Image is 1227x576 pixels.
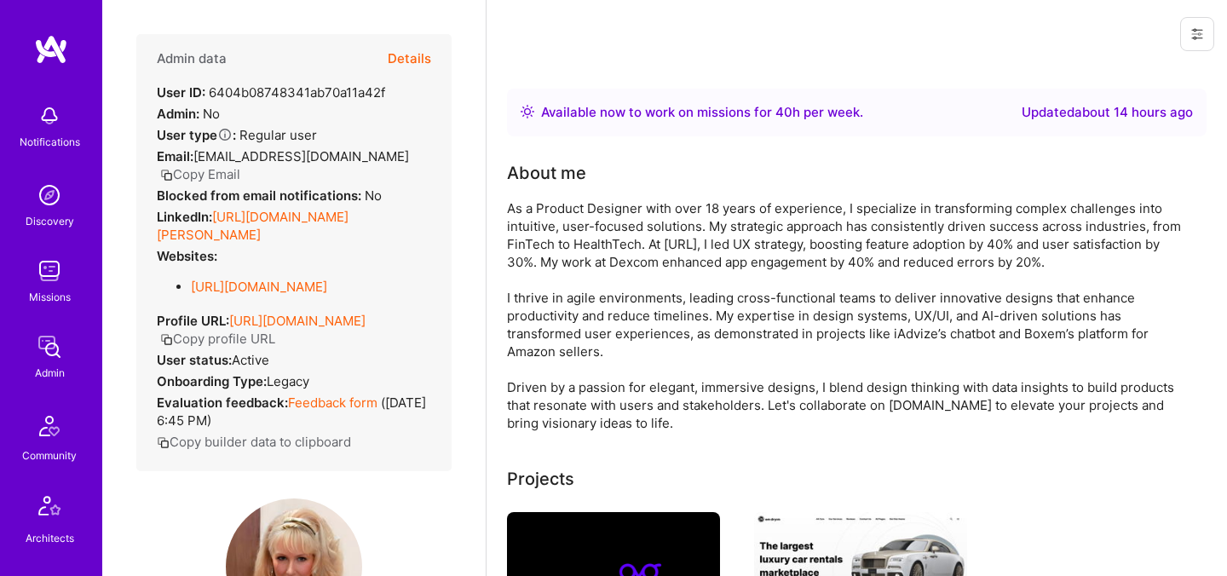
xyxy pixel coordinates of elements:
div: Community [22,446,77,464]
div: Projects [507,466,574,492]
h4: Admin data [157,51,227,66]
div: Notifications [20,133,80,151]
div: Regular user [157,126,317,144]
button: Copy profile URL [160,330,275,348]
div: As a Product Designer with over 18 years of experience, I specialize in transforming complex chal... [507,199,1189,432]
a: Feedback form [288,395,377,411]
a: [URL][DOMAIN_NAME] [191,279,327,295]
span: [EMAIL_ADDRESS][DOMAIN_NAME] [193,148,409,164]
div: About me [507,160,586,186]
img: Architects [29,488,70,529]
button: Copy Email [160,165,240,183]
img: bell [32,99,66,133]
i: icon Copy [157,436,170,449]
div: ( [DATE] 6:45 PM ) [157,394,431,429]
strong: Admin: [157,106,199,122]
strong: User status: [157,352,232,368]
span: Active [232,352,269,368]
img: teamwork [32,254,66,288]
img: Community [29,406,70,446]
div: No [157,187,382,204]
span: legacy [267,373,309,389]
a: [URL][DOMAIN_NAME][PERSON_NAME] [157,209,349,243]
strong: User ID: [157,84,205,101]
img: Availability [521,105,534,118]
div: Available now to work on missions for h per week . [541,102,863,123]
img: admin teamwork [32,330,66,364]
div: Missions [29,288,71,306]
button: Details [388,34,431,84]
div: Discovery [26,212,74,230]
strong: Evaluation feedback: [157,395,288,411]
div: No [157,105,220,123]
img: logo [34,34,68,65]
i: Help [217,127,233,142]
div: 6404b08748341ab70a11a42f [157,84,385,101]
strong: Email: [157,148,193,164]
span: 40 [775,104,792,120]
i: icon Copy [160,169,173,181]
strong: Blocked from email notifications: [157,187,365,204]
div: Updated about 14 hours ago [1022,102,1193,123]
div: Admin [35,364,65,382]
img: discovery [32,178,66,212]
strong: LinkedIn: [157,209,212,225]
strong: Profile URL: [157,313,229,329]
i: icon Copy [160,333,173,346]
div: Architects [26,529,74,547]
button: Copy builder data to clipboard [157,433,351,451]
strong: Websites: [157,248,217,264]
strong: Onboarding Type: [157,373,267,389]
strong: User type : [157,127,236,143]
a: [URL][DOMAIN_NAME] [229,313,366,329]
